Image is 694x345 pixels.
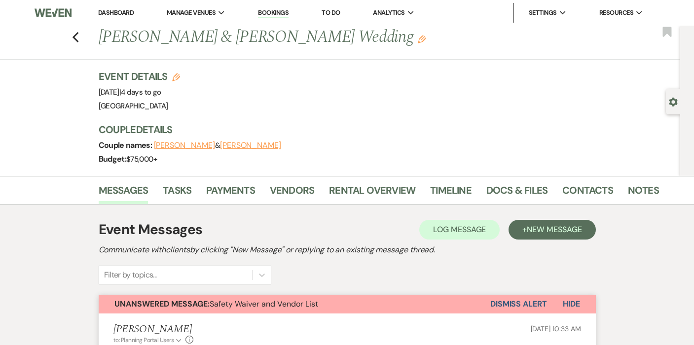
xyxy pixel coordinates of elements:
[373,8,404,18] span: Analytics
[99,154,127,164] span: Budget:
[206,182,255,204] a: Payments
[154,140,281,150] span: &
[418,34,426,43] button: Edit
[329,182,415,204] a: Rental Overview
[114,299,318,309] span: Safety Waiver and Vendor List
[99,26,541,49] h1: [PERSON_NAME] & [PERSON_NAME] Wedding
[547,295,596,313] button: Hide
[113,323,194,336] h5: [PERSON_NAME]
[433,224,486,235] span: Log Message
[126,154,157,164] span: $75,000+
[99,87,161,97] span: [DATE]
[562,182,613,204] a: Contacts
[486,182,548,204] a: Docs & Files
[99,123,651,137] h3: Couple Details
[628,182,659,204] a: Notes
[113,336,174,344] span: to: Planning Portal Users
[99,69,181,83] h3: Event Details
[490,295,547,313] button: Dismiss Alert
[529,8,557,18] span: Settings
[419,220,500,240] button: Log Message
[599,8,633,18] span: Resources
[220,141,281,149] button: [PERSON_NAME]
[104,269,157,281] div: Filter by topics...
[99,295,490,313] button: Unanswered Message:Safety Waiver and Vendor List
[119,87,161,97] span: |
[163,182,191,204] a: Tasks
[99,182,148,204] a: Messages
[563,299,580,309] span: Hide
[98,8,134,17] a: Dashboard
[430,182,472,204] a: Timeline
[531,324,581,333] span: [DATE] 10:33 AM
[99,140,154,150] span: Couple names:
[669,97,678,106] button: Open lead details
[509,220,595,240] button: +New Message
[99,244,596,256] h2: Communicate with clients by clicking "New Message" or replying to an existing message thread.
[154,141,215,149] button: [PERSON_NAME]
[167,8,216,18] span: Manage Venues
[527,224,582,235] span: New Message
[99,219,203,240] h1: Event Messages
[322,8,340,17] a: To Do
[113,336,183,345] button: to: Planning Portal Users
[258,8,289,18] a: Bookings
[99,101,168,111] span: [GEOGRAPHIC_DATA]
[35,2,72,23] img: Weven Logo
[114,299,210,309] strong: Unanswered Message:
[270,182,314,204] a: Vendors
[121,87,161,97] span: 4 days to go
